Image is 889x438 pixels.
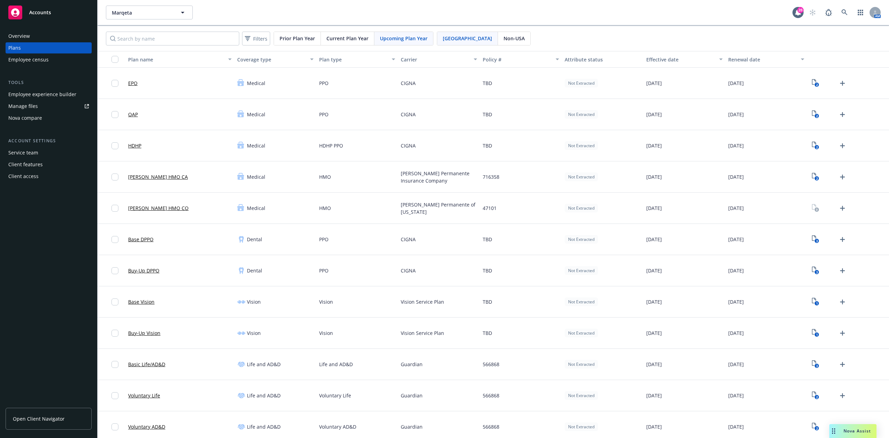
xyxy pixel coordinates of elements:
div: Not Extracted [565,422,598,431]
a: OAP [128,111,138,118]
span: TBD [483,329,492,337]
a: View Plan Documents [810,390,821,401]
a: Upload Plan Documents [837,265,848,276]
text: 3 [816,364,817,368]
span: TBD [483,236,492,243]
span: Medical [247,111,265,118]
input: Toggle Row Selected [111,298,118,305]
button: Plan name [125,51,234,68]
button: Policy # [480,51,562,68]
text: 2 [816,114,817,118]
span: Current Plan Year [326,35,368,42]
span: PPO [319,267,329,274]
span: TBD [483,267,492,274]
button: Carrier [398,51,480,68]
div: Drag to move [829,424,838,438]
span: Medical [247,173,265,180]
input: Toggle Row Selected [111,423,118,430]
span: Life and AD&D [319,361,353,368]
span: 566868 [483,361,499,368]
div: Policy # [483,56,551,63]
div: Not Extracted [565,266,598,275]
span: [DATE] [646,204,662,212]
span: 566868 [483,423,499,430]
span: Guardian [401,392,423,399]
a: View Plan Documents [810,328,821,339]
span: [GEOGRAPHIC_DATA] [443,35,492,42]
text: 2 [816,426,817,431]
span: [DATE] [728,298,744,305]
span: [DATE] [646,361,662,368]
a: Overview [6,31,92,42]
a: Service team [6,147,92,158]
span: [PERSON_NAME] Permanente Insurance Company [401,170,477,184]
input: Toggle Row Selected [111,267,118,274]
a: Plans [6,42,92,53]
input: Toggle Row Selected [111,111,118,118]
div: Renewal date [728,56,797,63]
a: Voluntary Life [128,392,160,399]
input: Search by name [106,32,239,45]
span: Guardian [401,423,423,430]
span: TBD [483,79,492,87]
a: Base Vision [128,298,155,305]
span: Prior Plan Year [280,35,315,42]
a: Upload Plan Documents [837,203,848,214]
span: Vision [319,329,333,337]
a: Start snowing [806,6,820,19]
span: 566868 [483,392,499,399]
span: HMO [319,204,331,212]
span: [DATE] [646,267,662,274]
a: Buy-Up DPPO [128,267,159,274]
div: Not Extracted [565,235,598,244]
div: Not Extracted [565,141,598,150]
span: [DATE] [728,111,744,118]
span: Vision Service Plan [401,298,444,305]
span: [DATE] [728,423,744,430]
input: Toggle Row Selected [111,174,118,180]
text: 1 [816,301,817,306]
span: [DATE] [646,142,662,149]
span: Dental [247,267,262,274]
input: Toggle Row Selected [111,236,118,243]
span: PPO [319,236,329,243]
a: HDHP [128,142,141,149]
a: Client features [6,159,92,170]
a: EPO [128,79,138,87]
a: Search [838,6,851,19]
a: Upload Plan Documents [837,359,848,370]
button: Attribute status [562,51,644,68]
span: CIGNA [401,79,416,87]
span: [DATE] [646,423,662,430]
a: View Plan Documents [810,265,821,276]
a: Upload Plan Documents [837,296,848,308]
span: TBD [483,298,492,305]
input: Toggle Row Selected [111,361,118,368]
span: [DATE] [646,236,662,243]
span: HMO [319,173,331,180]
a: Upload Plan Documents [837,109,848,120]
input: Select all [111,56,118,63]
a: View Plan Documents [810,203,821,214]
div: Employee experience builder [8,89,76,100]
a: View Plan Documents [810,421,821,432]
span: [DATE] [728,236,744,243]
a: Manage files [6,101,92,112]
span: Marqeta [112,9,172,16]
span: CIGNA [401,267,416,274]
a: Upload Plan Documents [837,390,848,401]
a: View Plan Documents [810,234,821,245]
span: TBD [483,111,492,118]
span: Life and AD&D [247,361,281,368]
div: Not Extracted [565,391,598,400]
div: Carrier [401,56,470,63]
div: Not Extracted [565,297,598,306]
a: Upload Plan Documents [837,78,848,89]
span: Guardian [401,361,423,368]
div: 28 [797,7,804,13]
div: Not Extracted [565,204,598,212]
a: Employee experience builder [6,89,92,100]
a: Base DPPO [128,236,153,243]
a: [PERSON_NAME] HMO CO [128,204,189,212]
div: Nova compare [8,112,42,124]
